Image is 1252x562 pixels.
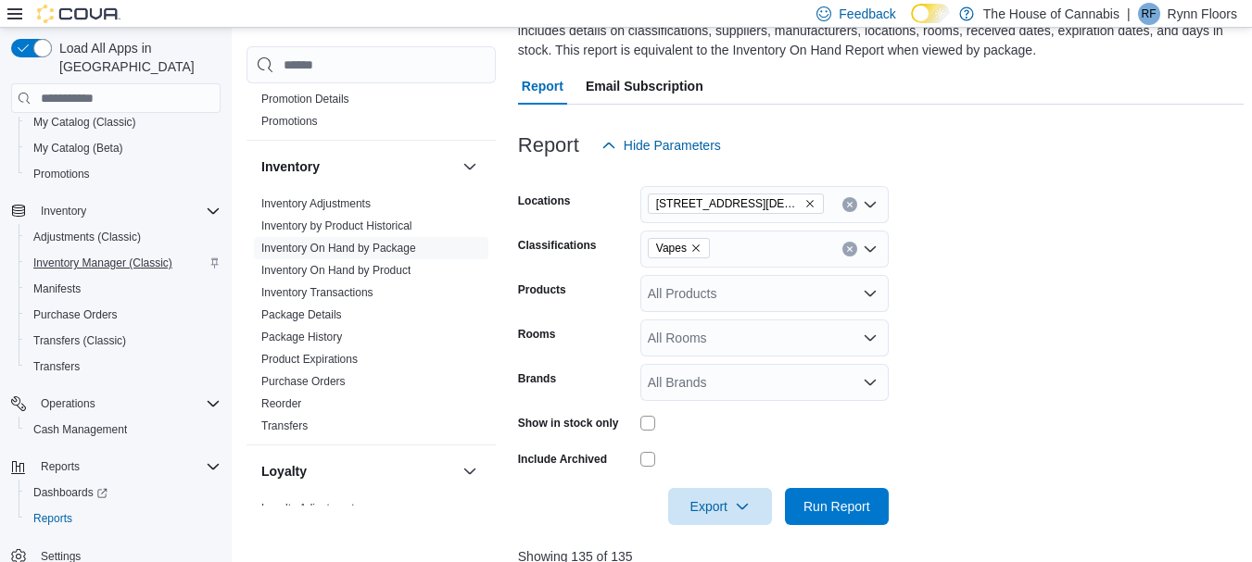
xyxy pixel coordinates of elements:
[1142,3,1157,25] span: RF
[261,330,342,344] span: Package History
[261,396,301,411] span: Reorder
[19,417,228,443] button: Cash Management
[690,243,702,254] button: Remove Vapes from selection in this group
[518,2,1234,60] div: View a snapshot of inventory availability by package. You can view products in stock down to the ...
[261,196,371,211] span: Inventory Adjustments
[656,194,801,213] span: [STREET_ADDRESS][DEMOGRAPHIC_DATA]
[26,137,131,159] a: My Catalog (Beta)
[26,226,221,248] span: Adjustments (Classic)
[26,481,115,504] a: Dashboards
[656,239,687,257] span: Vapes
[33,141,123,156] span: My Catalog (Beta)
[261,501,360,516] span: Loyalty Adjustments
[26,137,221,159] span: My Catalog (Beta)
[261,286,373,299] a: Inventory Transactions
[261,353,358,366] a: Product Expirations
[1168,3,1237,25] p: Rynn Floors
[26,252,221,274] span: Inventory Manager (Classic)
[803,497,870,516] span: Run Report
[41,204,86,219] span: Inventory
[41,396,95,411] span: Operations
[983,3,1119,25] p: The House of Cannabis
[518,194,571,208] label: Locations
[261,352,358,367] span: Product Expirations
[863,286,878,301] button: Open list of options
[842,197,857,212] button: Clear input
[459,460,481,482] button: Loyalty
[33,200,221,222] span: Inventory
[261,264,411,277] a: Inventory On Hand by Product
[679,488,761,525] span: Export
[261,419,308,432] a: Transfers
[261,462,307,481] h3: Loyalty
[4,391,228,417] button: Operations
[261,331,342,343] a: Package History
[26,304,221,326] span: Purchase Orders
[26,278,221,300] span: Manifests
[33,456,221,478] span: Reports
[33,393,221,415] span: Operations
[33,230,141,244] span: Adjustments (Classic)
[911,23,912,24] span: Dark Mode
[668,488,772,525] button: Export
[261,114,318,129] span: Promotions
[26,507,221,530] span: Reports
[261,241,416,256] span: Inventory On Hand by Package
[19,506,228,531] button: Reports
[648,194,824,214] span: 1 Church St, Unit 9 Keswick
[863,331,878,345] button: Open list of options
[19,224,228,250] button: Adjustments (Classic)
[33,281,81,296] span: Manifests
[261,219,412,232] a: Inventory by Product Historical
[863,242,878,256] button: Open list of options
[33,256,172,270] span: Inventory Manager (Classic)
[261,502,360,515] a: Loyalty Adjustments
[518,134,579,156] h3: Report
[26,330,221,352] span: Transfers (Classic)
[261,263,411,278] span: Inventory On Hand by Product
[261,157,320,176] h3: Inventory
[842,242,857,256] button: Clear input
[33,456,87,478] button: Reports
[26,111,221,133] span: My Catalog (Classic)
[33,333,126,348] span: Transfers (Classic)
[26,111,144,133] a: My Catalog (Classic)
[247,497,496,549] div: Loyalty
[26,163,97,185] a: Promotions
[26,356,87,378] a: Transfers
[26,278,88,300] a: Manifests
[26,418,134,441] a: Cash Management
[19,328,228,354] button: Transfers (Classic)
[911,4,950,23] input: Dark Mode
[19,109,228,135] button: My Catalog (Classic)
[1138,3,1160,25] div: Rynn Floors
[33,511,72,526] span: Reports
[4,198,228,224] button: Inventory
[648,238,710,258] span: Vapes
[33,167,90,181] span: Promotions
[594,127,728,164] button: Hide Parameters
[863,197,878,212] button: Open list of options
[33,485,107,500] span: Dashboards
[26,330,133,352] a: Transfers (Classic)
[586,68,703,105] span: Email Subscription
[522,68,563,105] span: Report
[518,282,566,297] label: Products
[261,285,373,300] span: Inventory Transactions
[19,276,228,302] button: Manifests
[19,354,228,380] button: Transfers
[26,226,148,248] a: Adjustments (Classic)
[261,462,455,481] button: Loyalty
[261,375,346,388] a: Purchase Orders
[261,418,308,433] span: Transfers
[624,136,721,155] span: Hide Parameters
[26,304,125,326] a: Purchase Orders
[4,454,228,480] button: Reports
[518,452,607,467] label: Include Archived
[33,307,118,322] span: Purchase Orders
[26,507,80,530] a: Reports
[518,327,556,342] label: Rooms
[33,393,103,415] button: Operations
[518,238,597,253] label: Classifications
[261,307,342,322] span: Package Details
